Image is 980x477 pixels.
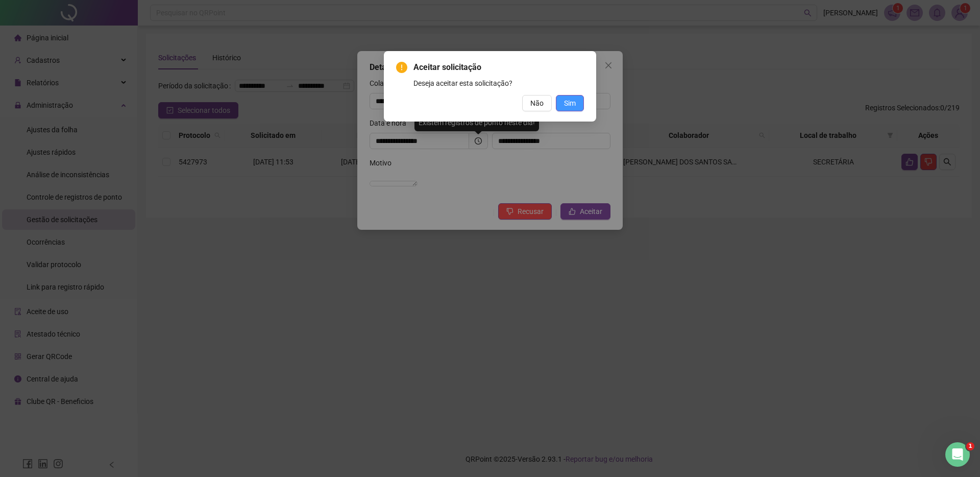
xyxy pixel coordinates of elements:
span: Aceitar solicitação [413,61,584,74]
button: Não [522,95,552,111]
div: Deseja aceitar esta solicitação? [413,78,584,89]
button: Sim [556,95,584,111]
span: Sim [564,98,576,109]
span: Não [530,98,544,109]
iframe: Intercom live chat [945,442,970,467]
span: 1 [966,442,974,450]
span: exclamation-circle [396,62,407,73]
